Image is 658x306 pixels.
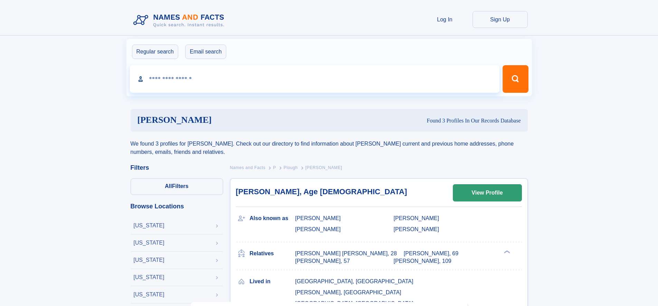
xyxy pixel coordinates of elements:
div: Found 3 Profiles In Our Records Database [319,117,521,125]
a: Names and Facts [230,163,266,172]
span: [PERSON_NAME], [GEOGRAPHIC_DATA] [295,289,401,295]
span: [PERSON_NAME] [295,226,341,232]
span: Plough [284,165,298,170]
a: Plough [284,163,298,172]
span: [GEOGRAPHIC_DATA], [GEOGRAPHIC_DATA] [295,278,413,284]
span: [PERSON_NAME] [295,215,341,221]
label: Regular search [132,45,179,59]
div: View Profile [471,185,503,201]
button: Search Button [503,65,528,93]
div: ❯ [502,249,511,254]
span: [PERSON_NAME] [305,165,342,170]
label: Filters [131,178,223,195]
h1: [PERSON_NAME] [137,116,320,125]
div: [US_STATE] [134,275,164,280]
div: Filters [131,165,223,171]
h3: Relatives [250,248,295,259]
a: [PERSON_NAME], Age [DEMOGRAPHIC_DATA] [236,187,407,196]
img: Logo Names and Facts [131,11,230,30]
span: [PERSON_NAME] [394,215,439,221]
input: search input [130,65,500,93]
span: P [273,165,276,170]
span: [PERSON_NAME] [394,226,439,232]
div: [US_STATE] [134,292,164,297]
div: [US_STATE] [134,257,164,263]
div: [US_STATE] [134,223,164,228]
a: [PERSON_NAME], 57 [295,257,350,265]
div: Browse Locations [131,203,223,209]
div: [US_STATE] [134,240,164,246]
a: [PERSON_NAME] [PERSON_NAME], 28 [295,250,397,257]
span: All [165,183,172,189]
div: We found 3 profiles for [PERSON_NAME]. Check out our directory to find information about [PERSON_... [131,131,528,156]
h3: Lived in [250,276,295,287]
a: [PERSON_NAME], 69 [404,250,458,257]
h3: Also known as [250,213,295,224]
a: P [273,163,276,172]
label: Email search [185,45,226,59]
a: Log In [417,11,473,28]
a: Sign Up [473,11,528,28]
a: [PERSON_NAME], 109 [394,257,451,265]
a: View Profile [453,185,522,201]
